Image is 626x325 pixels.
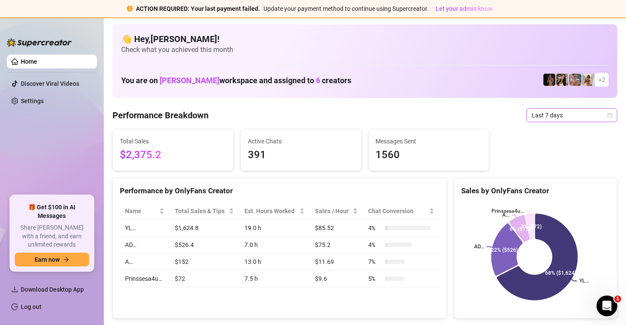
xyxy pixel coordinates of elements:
a: Discover Viral Videos [21,80,79,87]
div: Performance by OnlyFans Creator [120,185,440,197]
th: Chat Conversion [363,203,439,220]
span: Download Desktop App [21,286,84,293]
span: Name [125,206,157,216]
text: YL… [579,278,589,284]
span: 🎁 Get $100 in AI Messages [15,203,89,220]
span: 391 [248,147,354,163]
span: 1560 [376,147,482,163]
span: Check what you achieved this month [121,45,609,55]
button: Let your admin know [433,3,496,14]
span: + 2 [598,75,605,84]
span: Sales / Hour [315,206,351,216]
span: calendar [607,113,613,118]
text: Prinssesa4u… [491,208,523,214]
span: exclamation-circle [127,6,133,12]
h1: You are on workspace and assigned to creators [121,76,351,85]
span: 5 % [368,274,382,283]
td: $75.2 [310,237,363,253]
span: arrow-right [63,257,69,263]
td: 7.5 h [239,270,310,287]
img: AD [556,74,568,86]
th: Sales / Hour [310,203,363,220]
span: Share [PERSON_NAME] with a friend, and earn unlimited rewards [15,224,89,249]
span: 4 % [368,223,382,233]
span: Earn now [35,256,60,263]
td: 7.0 h [239,237,310,253]
td: YL… [120,220,170,237]
td: $1,624.8 [170,220,240,237]
td: $72 [170,270,240,287]
td: $152 [170,253,240,270]
iframe: Intercom live chat [597,296,617,316]
img: D [543,74,555,86]
img: Green [582,74,594,86]
th: Name [120,203,170,220]
td: $11.69 [310,253,363,270]
span: 4 % [368,240,382,250]
span: 7 % [368,257,382,266]
a: Settings [21,97,44,104]
span: Total Sales & Tips [175,206,228,216]
span: Update your payment method to continue using Supercreator. [264,5,429,12]
td: $9.6 [310,270,363,287]
span: Total Sales [120,136,226,146]
td: AD… [120,237,170,253]
div: Sales by OnlyFans Creator [461,185,610,197]
span: [PERSON_NAME] [160,76,219,85]
td: Prinssesa4u… [120,270,170,287]
span: Messages Sent [376,136,482,146]
h4: 👋 Hey, [PERSON_NAME] ! [121,33,609,45]
div: Est. Hours Worked [244,206,298,216]
span: $2,375.2 [120,147,226,163]
span: Active Chats [248,136,354,146]
span: Chat Conversion [368,206,427,216]
a: Log out [21,303,42,310]
strong: ACTION REQUIRED: Your last payment failed. [136,5,260,12]
h4: Performance Breakdown [112,109,209,121]
span: Last 7 days [532,109,612,122]
th: Total Sales & Tips [170,203,240,220]
text: AD… [474,244,484,250]
td: $526.4 [170,237,240,253]
span: Let your admin know [436,5,493,12]
td: 13.0 h [239,253,310,270]
span: 1 [614,296,621,302]
a: Home [21,58,37,65]
td: 19.0 h [239,220,310,237]
text: A… [502,212,509,218]
span: 6 [316,76,320,85]
span: download [11,286,18,293]
td: $85.52 [310,220,363,237]
button: Earn nowarrow-right [15,253,89,266]
img: logo-BBDzfeDw.svg [7,38,72,47]
td: A… [120,253,170,270]
img: YL [569,74,581,86]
